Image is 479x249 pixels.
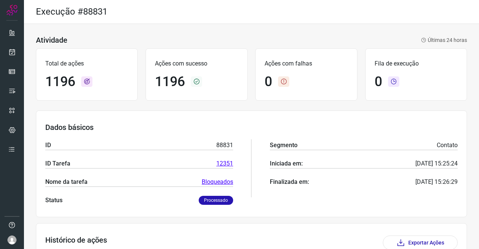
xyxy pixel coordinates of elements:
[36,36,67,45] h3: Atividade
[45,196,62,205] p: Status
[202,177,233,186] a: Bloqueados
[415,159,458,168] p: [DATE] 15:25:24
[375,74,382,90] h1: 0
[270,141,298,150] p: Segmento
[155,74,185,90] h1: 1196
[7,236,16,245] img: avatar-user-boy.jpg
[265,59,348,68] p: Ações com falhas
[199,196,233,205] p: Processado
[155,59,238,68] p: Ações com sucesso
[270,159,303,168] p: Iniciada em:
[265,74,272,90] h1: 0
[270,177,309,186] p: Finalizada em:
[421,36,467,44] p: Últimas 24 horas
[36,6,107,17] h2: Execução #88831
[45,123,458,132] h3: Dados básicos
[45,74,75,90] h1: 1196
[45,159,70,168] p: ID Tarefa
[216,141,233,150] p: 88831
[45,177,88,186] p: Nome da tarefa
[415,177,458,186] p: [DATE] 15:26:29
[216,159,233,168] a: 12351
[437,141,458,150] p: Contato
[6,4,18,16] img: Logo
[45,59,128,68] p: Total de ações
[45,141,51,150] p: ID
[375,59,458,68] p: Fila de execução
